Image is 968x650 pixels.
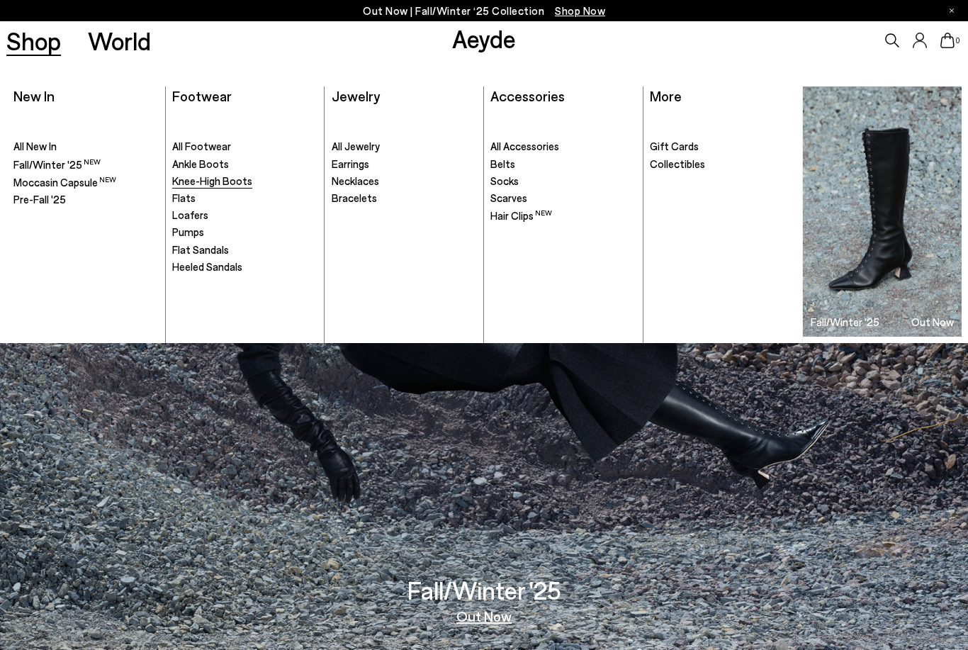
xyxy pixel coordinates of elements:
[490,157,636,172] a: Belts
[490,87,565,104] a: Accessories
[911,317,954,327] h3: Out Now
[172,191,196,204] span: Flats
[803,86,962,337] img: Group_1295_900x.jpg
[172,174,317,189] a: Knee-High Boots
[172,260,317,274] a: Heeled Sandals
[490,174,519,187] span: Socks
[332,174,379,187] span: Necklaces
[172,174,252,187] span: Knee-High Boots
[490,191,527,204] span: Scarves
[555,4,605,17] span: Navigate to /collections/new-in
[650,140,699,152] span: Gift Cards
[490,140,636,154] a: All Accessories
[650,157,705,170] span: Collectibles
[172,191,317,206] a: Flats
[172,260,242,273] span: Heeled Sandals
[13,140,159,154] a: All New In
[332,174,477,189] a: Necklaces
[13,175,159,190] a: Moccasin Capsule
[332,157,477,172] a: Earrings
[490,191,636,206] a: Scarves
[13,87,55,104] a: New In
[172,225,317,240] a: Pumps
[172,208,317,223] a: Loafers
[650,157,796,172] a: Collectibles
[490,157,515,170] span: Belts
[363,2,605,20] p: Out Now | Fall/Winter ‘25 Collection
[172,157,317,172] a: Ankle Boots
[88,28,151,53] a: World
[452,23,516,53] a: Aeyde
[13,193,66,206] span: Pre-Fall '25
[172,243,229,256] span: Flat Sandals
[940,33,955,48] a: 0
[172,243,317,257] a: Flat Sandals
[803,86,962,337] a: Fall/Winter '25 Out Now
[490,209,552,222] span: Hair Clips
[172,157,229,170] span: Ankle Boots
[332,191,477,206] a: Bracelets
[332,157,369,170] span: Earrings
[650,140,796,154] a: Gift Cards
[407,578,561,603] h3: Fall/Winter '25
[13,176,116,189] span: Moccasin Capsule
[13,140,57,152] span: All New In
[490,208,636,223] a: Hair Clips
[172,208,208,221] span: Loafers
[13,157,159,172] a: Fall/Winter '25
[332,191,377,204] span: Bracelets
[332,87,380,104] a: Jewelry
[332,140,477,154] a: All Jewelry
[172,140,317,154] a: All Footwear
[13,158,101,171] span: Fall/Winter '25
[456,609,512,623] a: Out Now
[13,193,159,207] a: Pre-Fall '25
[172,225,204,238] span: Pumps
[332,140,380,152] span: All Jewelry
[955,37,962,45] span: 0
[172,87,232,104] a: Footwear
[6,28,61,53] a: Shop
[811,317,879,327] h3: Fall/Winter '25
[172,140,231,152] span: All Footwear
[650,87,682,104] a: More
[490,174,636,189] a: Socks
[490,140,559,152] span: All Accessories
